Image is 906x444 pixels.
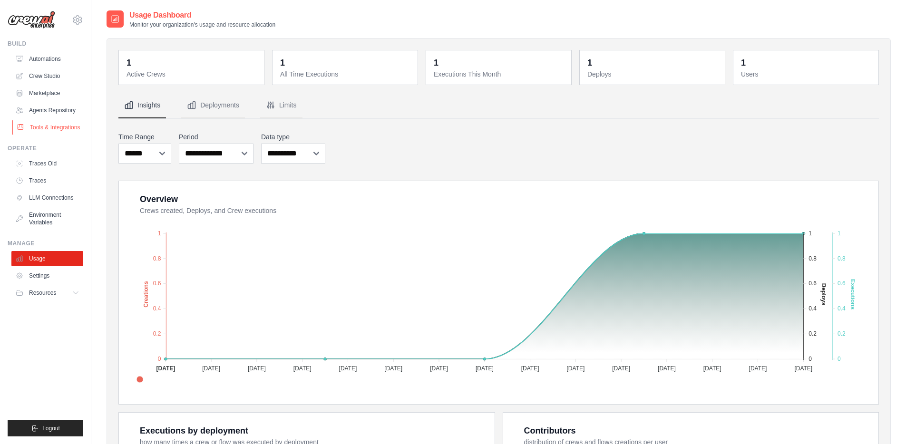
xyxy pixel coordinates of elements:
tspan: [DATE] [566,365,585,372]
dt: Deploys [587,69,719,79]
tspan: [DATE] [339,365,357,372]
a: Marketplace [11,86,83,101]
div: Manage [8,240,83,247]
p: Monitor your organization's usage and resource allocation [129,21,275,29]
tspan: 0.2 [838,330,846,337]
tspan: 0.6 [838,280,846,287]
tspan: 0.4 [838,305,846,312]
div: 1 [434,56,438,69]
a: Automations [11,51,83,67]
a: LLM Connections [11,190,83,205]
button: Limits [260,93,302,118]
tspan: 0 [809,356,812,362]
tspan: [DATE] [703,365,721,372]
a: Settings [11,268,83,283]
a: Crew Studio [11,68,83,84]
tspan: 0.4 [809,305,817,312]
button: Resources [11,285,83,300]
text: Deploys [820,283,827,306]
div: 1 [741,56,746,69]
tspan: 0.6 [809,280,817,287]
tspan: [DATE] [476,365,494,372]
tspan: 1 [809,230,812,237]
a: Agents Repository [11,103,83,118]
label: Period [179,132,253,142]
div: Build [8,40,83,48]
div: Overview [140,193,178,206]
a: Environment Variables [11,207,83,230]
tspan: 0.2 [809,330,817,337]
dt: Active Crews [127,69,258,79]
tspan: [DATE] [658,365,676,372]
tspan: [DATE] [202,365,220,372]
tspan: [DATE] [612,365,630,372]
dt: Crews created, Deploys, and Crew executions [140,206,867,215]
span: Resources [29,289,56,297]
tspan: 0.8 [838,255,846,262]
tspan: [DATE] [749,365,767,372]
tspan: 1 [158,230,161,237]
tspan: [DATE] [248,365,266,372]
a: Traces Old [11,156,83,171]
div: Contributors [524,424,576,437]
tspan: 0.4 [153,305,161,312]
div: 1 [587,56,592,69]
tspan: [DATE] [384,365,402,372]
tspan: 1 [838,230,841,237]
tspan: [DATE] [521,365,539,372]
img: Logo [8,11,55,29]
tspan: 0.8 [809,255,817,262]
label: Data type [261,132,325,142]
tspan: [DATE] [156,365,175,372]
tspan: 0 [838,356,841,362]
h2: Usage Dashboard [129,10,275,21]
tspan: 0.8 [153,255,161,262]
button: Insights [118,93,166,118]
div: 1 [280,56,285,69]
a: Usage [11,251,83,266]
div: Operate [8,145,83,152]
text: Creations [143,281,149,308]
a: Traces [11,173,83,188]
text: Executions [849,279,856,309]
tspan: [DATE] [794,365,812,372]
a: Tools & Integrations [12,120,84,135]
button: Deployments [181,93,245,118]
tspan: 0 [158,356,161,362]
dt: All Time Executions [280,69,412,79]
dt: Executions This Month [434,69,565,79]
tspan: 0.6 [153,280,161,287]
span: Logout [42,425,60,432]
nav: Tabs [118,93,879,118]
tspan: 0.2 [153,330,161,337]
div: Executions by deployment [140,424,248,437]
tspan: [DATE] [293,365,312,372]
tspan: [DATE] [430,365,448,372]
label: Time Range [118,132,171,142]
button: Logout [8,420,83,436]
dt: Users [741,69,873,79]
div: 1 [127,56,131,69]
